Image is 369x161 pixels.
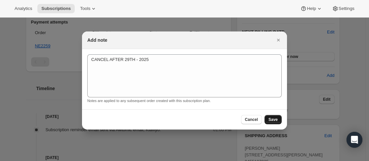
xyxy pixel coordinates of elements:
div: Open Intercom Messenger [347,132,362,148]
span: Settings [339,6,354,11]
span: Cancel [245,117,258,122]
button: Settings [328,4,358,13]
span: Tools [80,6,90,11]
button: Cancel [241,115,262,124]
button: Analytics [11,4,36,13]
h2: Add note [87,37,107,43]
button: Save [265,115,282,124]
button: Subscriptions [37,4,75,13]
small: Notes are applied to any subsequent order created with this subscription plan. [87,99,211,103]
button: Tools [76,4,101,13]
textarea: CANCEL AFTER 29TH - 2025 [87,54,282,97]
button: Help [296,4,326,13]
span: Help [307,6,316,11]
span: Analytics [15,6,32,11]
span: Subscriptions [41,6,71,11]
span: Save [268,117,278,122]
button: Close [274,35,283,45]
